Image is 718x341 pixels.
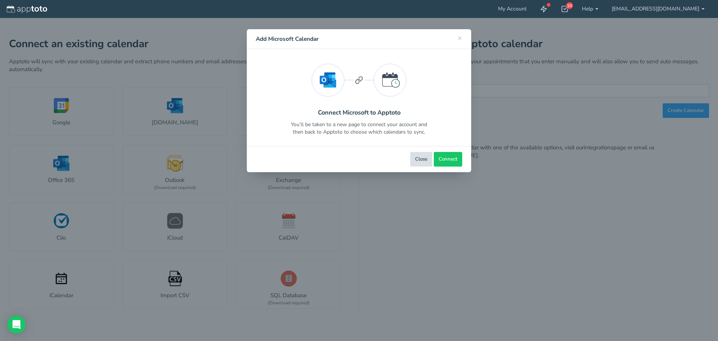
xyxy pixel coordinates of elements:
span: × [457,33,462,43]
button: Connect [434,152,462,167]
h4: Add Microsoft Calendar [256,35,462,43]
button: Close [410,152,432,167]
h2: Connect Microsoft to Apptoto [318,109,401,116]
p: You’ll be taken to a new page to connect your account and then back to Apptoto to choose which ca... [291,121,427,136]
span: Connect [439,156,457,163]
div: Open Intercom Messenger [7,316,25,334]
